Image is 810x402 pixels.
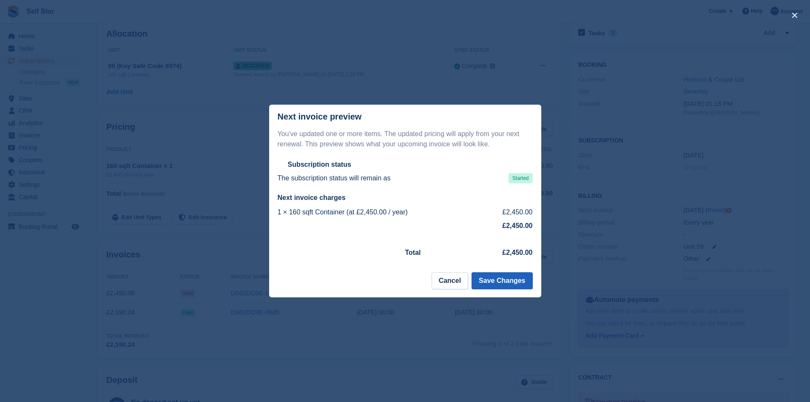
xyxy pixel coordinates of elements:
strong: £2,450.00 [502,222,532,229]
h2: Next invoice charges [278,194,533,202]
td: 1 × 160 sqft Container (at £2,450.00 / year) [278,205,485,219]
td: £2,450.00 [484,205,532,219]
h2: Subscription status [288,160,351,169]
button: close [788,9,801,22]
p: The subscription status will remain as [278,173,391,183]
strong: Total [405,249,421,256]
button: Cancel [432,272,468,289]
p: Next invoice preview [278,112,362,122]
p: You've updated one or more items. The updated pricing will apply from your next renewal. This pre... [278,129,533,149]
button: Save Changes [472,272,532,289]
strong: £2,450.00 [502,249,532,256]
span: Started [509,173,533,183]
